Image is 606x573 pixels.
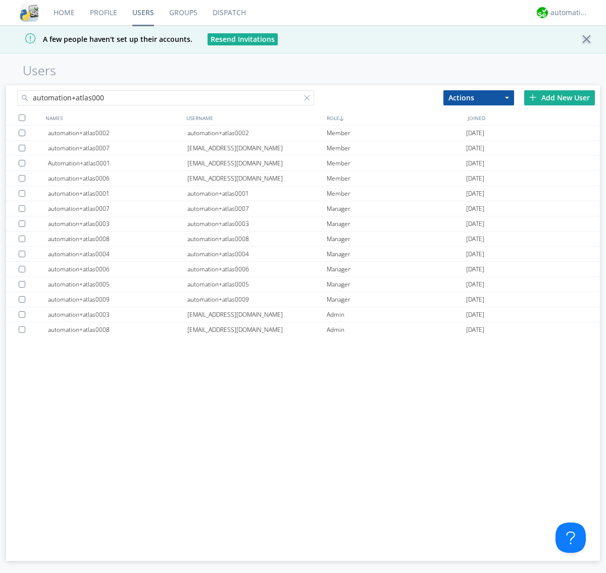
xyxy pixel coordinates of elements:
[327,307,466,322] div: Admin
[466,292,484,307] span: [DATE]
[524,90,595,105] div: Add New User
[6,186,600,201] a: automation+atlas0001automation+atlas0001Member[DATE]
[327,277,466,292] div: Manager
[20,4,38,22] img: cddb5a64eb264b2086981ab96f4c1ba7
[48,262,187,276] div: automation+atlas0006
[327,156,466,170] div: Member
[6,307,600,322] a: automation+atlas0003[EMAIL_ADDRESS][DOMAIN_NAME]Admin[DATE]
[48,141,187,155] div: automation+atlas0007
[466,232,484,247] span: [DATE]
[466,216,484,232] span: [DATE]
[187,307,327,322] div: [EMAIL_ADDRESS][DOMAIN_NAME]
[6,216,600,232] a: automation+atlas0003automation+atlas0003Manager[DATE]
[327,247,466,261] div: Manager
[466,126,484,141] span: [DATE]
[466,186,484,201] span: [DATE]
[6,277,600,292] a: automation+atlas0005automation+atlas0005Manager[DATE]
[6,232,600,247] a: automation+atlas0008automation+atlas0008Manager[DATE]
[48,201,187,216] div: automation+atlas0007
[187,262,327,276] div: automation+atlas0006
[187,186,327,201] div: automation+atlas0001
[6,322,600,337] a: automation+atlas0008[EMAIL_ADDRESS][DOMAIN_NAME]Admin[DATE]
[327,171,466,186] div: Member
[48,186,187,201] div: automation+atlas0001
[327,141,466,155] div: Member
[327,201,466,216] div: Manager
[466,171,484,186] span: [DATE]
[327,322,466,337] div: Admin
[443,90,514,105] button: Actions
[466,262,484,277] span: [DATE]
[187,277,327,292] div: automation+atlas0005
[6,126,600,141] a: automation+atlas0002automation+atlas0002Member[DATE]
[48,322,187,337] div: automation+atlas0008
[6,141,600,156] a: automation+atlas0007[EMAIL_ADDRESS][DOMAIN_NAME]Member[DATE]
[187,126,327,140] div: automation+atlas0002
[184,110,325,125] div: USERNAME
[48,156,187,170] div: Automation+atlas0001
[43,110,184,125] div: NAMES
[187,216,327,231] div: automation+atlas0003
[529,94,536,101] img: plus.svg
[324,110,465,125] div: ROLE
[48,216,187,231] div: automation+atlas0003
[187,247,327,261] div: automation+atlas0004
[6,201,600,216] a: automation+atlas0007automation+atlas0007Manager[DATE]
[327,186,466,201] div: Member
[466,307,484,322] span: [DATE]
[537,7,548,18] img: d2d01cd9b4174d08988066c6d424eccd
[6,156,600,171] a: Automation+atlas0001[EMAIL_ADDRESS][DOMAIN_NAME]Member[DATE]
[466,247,484,262] span: [DATE]
[555,523,586,553] iframe: Toggle Customer Support
[6,262,600,277] a: automation+atlas0006automation+atlas0006Manager[DATE]
[6,247,600,262] a: automation+atlas0004automation+atlas0004Manager[DATE]
[187,156,327,170] div: [EMAIL_ADDRESS][DOMAIN_NAME]
[466,156,484,171] span: [DATE]
[327,262,466,276] div: Manager
[466,322,484,337] span: [DATE]
[466,141,484,156] span: [DATE]
[466,277,484,292] span: [DATE]
[6,292,600,307] a: automation+atlas0009automation+atlas0009Manager[DATE]
[48,277,187,292] div: automation+atlas0005
[6,171,600,186] a: automation+atlas0006[EMAIL_ADDRESS][DOMAIN_NAME]Member[DATE]
[327,232,466,246] div: Manager
[187,232,327,246] div: automation+atlas0008
[208,33,278,45] button: Resend Invitations
[8,34,192,44] span: A few people haven't set up their accounts.
[187,201,327,216] div: automation+atlas0007
[187,171,327,186] div: [EMAIL_ADDRESS][DOMAIN_NAME]
[187,292,327,307] div: automation+atlas0009
[327,126,466,140] div: Member
[465,110,606,125] div: JOINED
[550,8,588,18] div: automation+atlas
[187,322,327,337] div: [EMAIL_ADDRESS][DOMAIN_NAME]
[48,307,187,322] div: automation+atlas0003
[466,201,484,216] span: [DATE]
[48,247,187,261] div: automation+atlas0004
[327,292,466,307] div: Manager
[48,292,187,307] div: automation+atlas0009
[17,90,314,105] input: Search users
[48,232,187,246] div: automation+atlas0008
[48,171,187,186] div: automation+atlas0006
[48,126,187,140] div: automation+atlas0002
[327,216,466,231] div: Manager
[187,141,327,155] div: [EMAIL_ADDRESS][DOMAIN_NAME]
